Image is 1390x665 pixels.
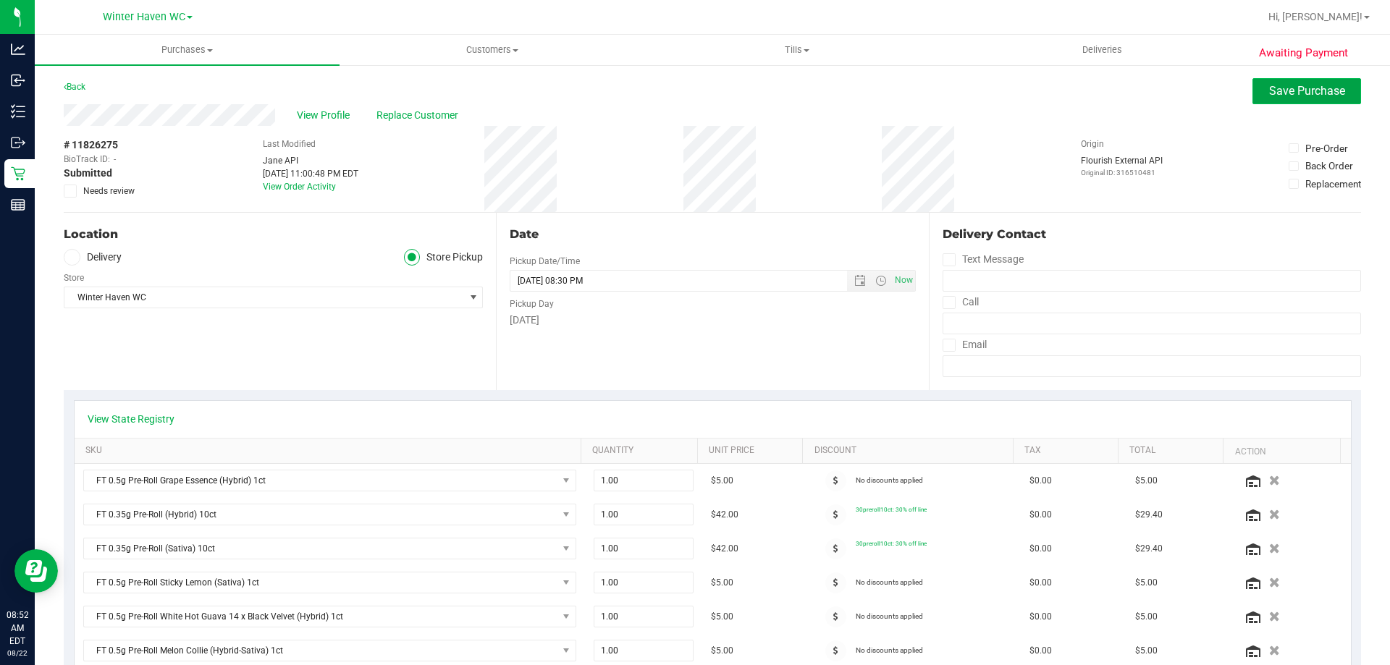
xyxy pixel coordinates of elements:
[891,270,916,291] span: Set Current date
[64,166,112,181] span: Submitted
[943,334,987,355] label: Email
[1063,43,1142,56] span: Deliveries
[711,474,733,488] span: $5.00
[1223,439,1339,465] th: Action
[64,249,122,266] label: Delivery
[1081,137,1104,151] label: Origin
[814,445,1008,457] a: Discount
[594,538,694,559] input: 1.00
[644,35,949,65] a: Tills
[64,82,85,92] a: Back
[510,255,580,268] label: Pickup Date/Time
[711,644,733,658] span: $5.00
[1259,45,1348,62] span: Awaiting Payment
[943,292,979,313] label: Call
[11,135,25,150] inline-svg: Outbound
[114,153,116,166] span: -
[856,506,927,513] span: 30preroll10ct: 30% off line
[594,606,694,627] input: 1.00
[7,609,28,648] p: 08:52 AM EDT
[7,648,28,658] p: 08/22
[856,646,923,654] span: No discounts applied
[1135,576,1158,590] span: $5.00
[84,504,557,525] span: FT 0.35g Pre-Roll (Hybrid) 10ct
[847,275,872,287] span: Open the date view
[868,275,893,287] span: Open the time view
[1135,610,1158,624] span: $5.00
[1024,445,1113,457] a: Tax
[1029,610,1052,624] span: $0.00
[1129,445,1218,457] a: Total
[856,540,927,547] span: 30preroll10ct: 30% off line
[84,470,557,491] span: FT 0.5g Pre-Roll Grape Essence (Hybrid) 1ct
[1252,78,1361,104] button: Save Purchase
[711,542,738,556] span: $42.00
[709,445,797,457] a: Unit Price
[510,297,554,310] label: Pickup Day
[1029,542,1052,556] span: $0.00
[263,154,358,167] div: Jane API
[35,35,340,65] a: Purchases
[64,153,110,166] span: BioTrack ID:
[594,470,694,491] input: 1.00
[1305,141,1348,156] div: Pre-Order
[85,445,576,457] a: SKU
[340,43,644,56] span: Customers
[11,73,25,88] inline-svg: Inbound
[88,412,174,426] a: View State Registry
[83,470,576,491] span: NO DATA FOUND
[64,137,118,153] span: # 11826275
[1135,474,1158,488] span: $5.00
[510,313,915,328] div: [DATE]
[84,606,557,627] span: FT 0.5g Pre-Roll White Hot Guava 14 x Black Velvet (Hybrid) 1ct
[950,35,1255,65] a: Deliveries
[1029,508,1052,522] span: $0.00
[1305,177,1361,191] div: Replacement
[103,11,185,23] span: Winter Haven WC
[943,226,1361,243] div: Delivery Contact
[404,249,484,266] label: Store Pickup
[711,508,738,522] span: $42.00
[711,610,733,624] span: $5.00
[943,313,1361,334] input: Format: (999) 999-9999
[83,606,576,627] span: NO DATA FOUND
[856,476,923,484] span: No discounts applied
[11,104,25,119] inline-svg: Inventory
[510,226,915,243] div: Date
[64,271,84,284] label: Store
[1268,11,1362,22] span: Hi, [PERSON_NAME]!
[83,572,576,593] span: NO DATA FOUND
[84,572,557,593] span: FT 0.5g Pre-Roll Sticky Lemon (Sativa) 1ct
[1029,644,1052,658] span: $0.00
[84,640,557,661] span: FT 0.5g Pre-Roll Melon Collie (Hybrid-Sativa) 1ct
[11,198,25,212] inline-svg: Reports
[943,270,1361,292] input: Format: (999) 999-9999
[35,43,340,56] span: Purchases
[592,445,692,457] a: Quantity
[64,226,483,243] div: Location
[83,640,576,661] span: NO DATA FOUND
[1029,474,1052,488] span: $0.00
[594,504,694,525] input: 1.00
[64,287,464,308] span: Winter Haven WC
[11,42,25,56] inline-svg: Analytics
[594,572,694,593] input: 1.00
[645,43,948,56] span: Tills
[297,108,355,123] span: View Profile
[464,287,482,308] span: select
[1135,644,1158,658] span: $5.00
[1135,542,1163,556] span: $29.40
[1269,84,1345,98] span: Save Purchase
[340,35,644,65] a: Customers
[376,108,463,123] span: Replace Customer
[1029,576,1052,590] span: $0.00
[83,185,135,198] span: Needs review
[11,166,25,181] inline-svg: Retail
[856,612,923,620] span: No discounts applied
[711,576,733,590] span: $5.00
[1081,154,1163,178] div: Flourish External API
[84,538,557,559] span: FT 0.35g Pre-Roll (Sativa) 10ct
[1135,508,1163,522] span: $29.40
[943,249,1024,270] label: Text Message
[1081,167,1163,178] p: Original ID: 316510481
